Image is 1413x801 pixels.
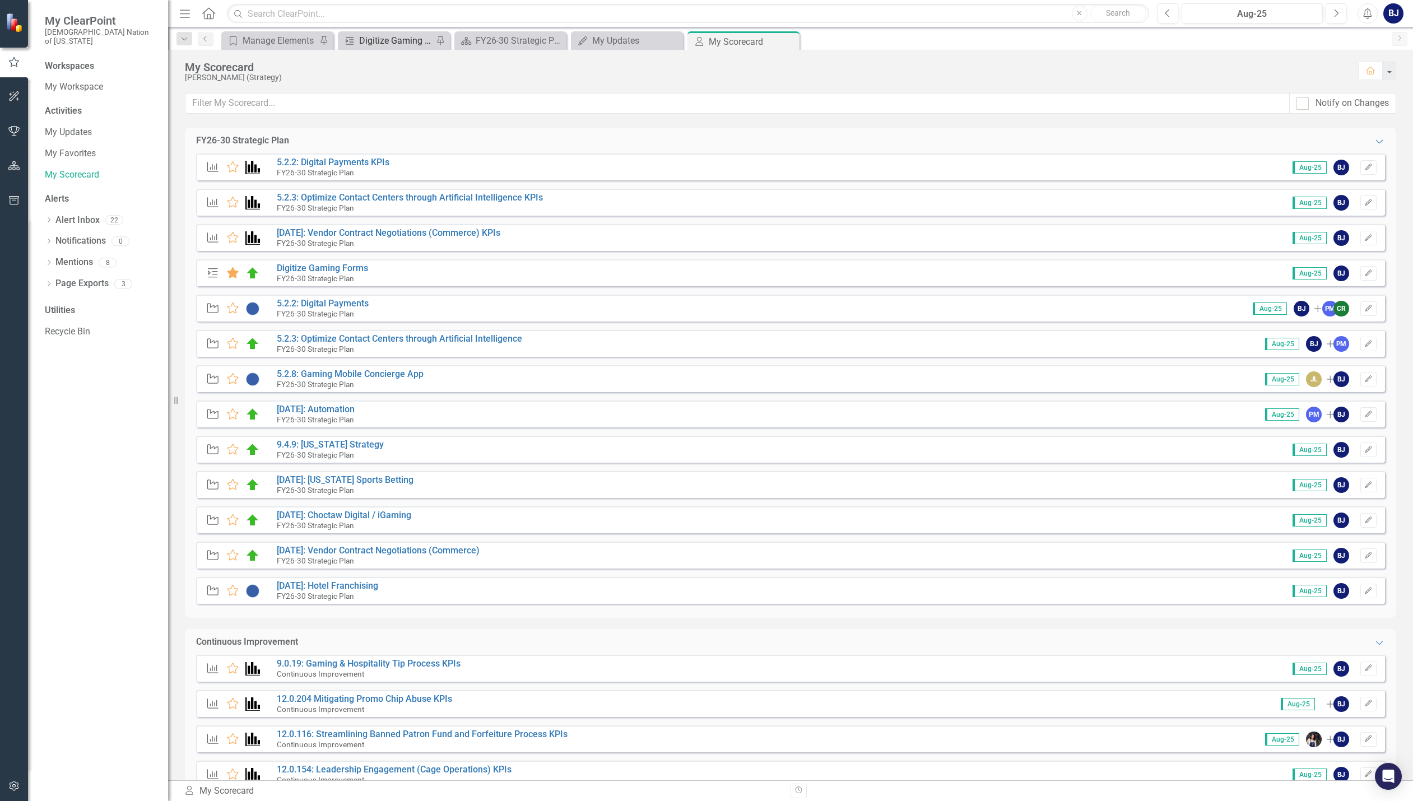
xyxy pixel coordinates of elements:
[45,193,157,206] div: Alerts
[277,415,354,424] small: FY26-30 Strategic Plan
[277,380,354,389] small: FY26-30 Strategic Plan
[277,592,354,600] small: FY26-30 Strategic Plan
[185,61,1347,73] div: My Scorecard
[1306,371,1322,387] div: JL
[1333,583,1349,599] div: BJ
[1333,548,1349,564] div: BJ
[245,231,260,245] img: Performance Management
[277,556,354,565] small: FY26-30 Strategic Plan
[1281,698,1315,710] span: Aug-25
[185,93,1290,114] input: Filter My Scorecard...
[245,372,260,386] img: Not Started
[245,408,260,421] img: On Target
[245,549,260,562] img: On Target
[45,325,157,338] a: Recycle Bin
[1265,408,1299,421] span: Aug-25
[1293,585,1327,597] span: Aug-25
[1333,767,1349,783] div: BJ
[1186,7,1319,21] div: Aug-25
[277,658,461,669] a: 9.0.19: Gaming & Hospitality Tip Process KPIs
[245,443,260,457] img: On Target
[1333,513,1349,528] div: BJ
[1293,479,1327,491] span: Aug-25
[277,693,452,704] a: 12.0.204 Mitigating Promo Chip Abuse KPIs
[277,775,364,784] small: Continuous Improvement
[277,580,378,591] a: [DATE]: Hotel Franchising
[1333,266,1349,281] div: BJ
[1306,732,1322,747] img: Layla Freeman
[1333,230,1349,246] div: BJ
[277,740,364,749] small: Continuous Improvement
[245,514,260,527] img: On Target
[277,545,480,556] a: [DATE]: Vendor Contract Negotiations (Commerce)
[1265,373,1299,385] span: Aug-25
[1375,763,1402,790] div: Open Intercom Messenger
[1293,444,1327,456] span: Aug-25
[1333,371,1349,387] div: BJ
[277,168,354,177] small: FY26-30 Strategic Plan
[277,669,364,678] small: Continuous Improvement
[277,521,354,530] small: FY26-30 Strategic Plan
[105,216,123,225] div: 22
[277,263,368,273] a: Digitize Gaming Forms
[277,705,364,714] small: Continuous Improvement
[55,277,109,290] a: Page Exports
[227,4,1149,24] input: Search ClearPoint...
[574,34,680,48] a: My Updates
[185,73,1347,82] div: [PERSON_NAME] (Strategy)
[45,304,157,317] div: Utilities
[55,214,100,227] a: Alert Inbox
[1333,661,1349,677] div: BJ
[224,34,317,48] a: Manage Elements
[277,510,411,520] a: [DATE]: Choctaw Digital / iGaming
[1333,407,1349,422] div: BJ
[1316,97,1389,110] div: Notify on Changes
[1182,3,1323,24] button: Aug-25
[1293,769,1327,781] span: Aug-25
[55,235,106,248] a: Notifications
[1322,301,1338,316] div: PM
[457,34,564,48] a: FY26-30 Strategic Plan
[45,14,157,27] span: My ClearPoint
[245,662,260,676] img: Performance Management
[1383,3,1403,24] button: BJ
[245,733,260,746] img: Performance Management
[277,474,413,485] a: [DATE]: [US_STATE] Sports Betting
[277,450,354,459] small: FY26-30 Strategic Plan
[1090,6,1146,21] button: Search
[277,439,384,450] a: 9.4.9: [US_STATE] Strategy
[1293,549,1327,562] span: Aug-25
[1293,663,1327,675] span: Aug-25
[245,584,260,598] img: Not Started
[245,478,260,492] img: On Target
[1333,160,1349,175] div: BJ
[277,369,424,379] a: 5.2.8: Gaming Mobile Concierge App
[277,764,512,775] a: 12.0.154: Leadership Engagement (Cage Operations) KPIs
[709,35,797,49] div: My Scorecard
[1293,161,1327,174] span: Aug-25
[1293,197,1327,209] span: Aug-25
[45,60,94,73] div: Workspaces
[1293,514,1327,527] span: Aug-25
[359,34,433,48] div: Digitize Gaming Forms
[1333,442,1349,458] div: BJ
[6,13,25,32] img: ClearPoint Strategy
[1333,477,1349,493] div: BJ
[476,34,564,48] div: FY26-30 Strategic Plan
[45,147,157,160] a: My Favorites
[592,34,680,48] div: My Updates
[277,203,354,212] small: FY26-30 Strategic Plan
[1333,732,1349,747] div: BJ
[1106,8,1130,17] span: Search
[1293,232,1327,244] span: Aug-25
[1293,267,1327,280] span: Aug-25
[341,34,433,48] a: Digitize Gaming Forms
[45,105,157,118] div: Activities
[1253,302,1287,315] span: Aug-25
[114,279,132,288] div: 3
[277,239,354,248] small: FY26-30 Strategic Plan
[1333,336,1349,352] div: PM
[277,404,355,415] a: [DATE]: Automation
[277,309,354,318] small: FY26-30 Strategic Plan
